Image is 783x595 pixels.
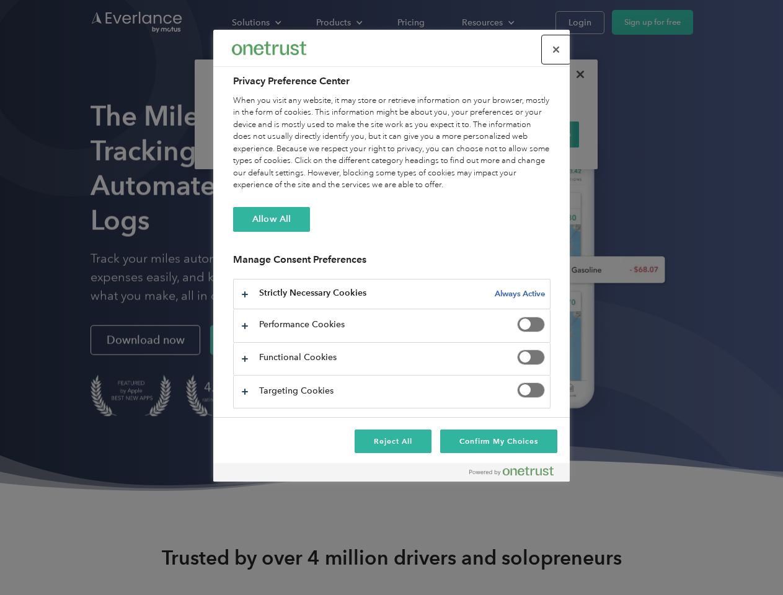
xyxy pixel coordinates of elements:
[233,253,551,273] h3: Manage Consent Preferences
[233,95,551,192] div: When you visit any website, it may store or retrieve information on your browser, mostly in the f...
[355,430,431,453] button: Reject All
[233,207,310,232] button: Allow All
[232,42,306,55] img: Everlance
[213,30,570,482] div: Preference center
[469,466,554,476] img: Powered by OneTrust Opens in a new Tab
[233,74,551,89] h2: Privacy Preference Center
[469,466,564,482] a: Powered by OneTrust Opens in a new Tab
[440,430,557,453] button: Confirm My Choices
[232,36,306,61] div: Everlance
[542,36,570,63] button: Close
[213,30,570,482] div: Privacy Preference Center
